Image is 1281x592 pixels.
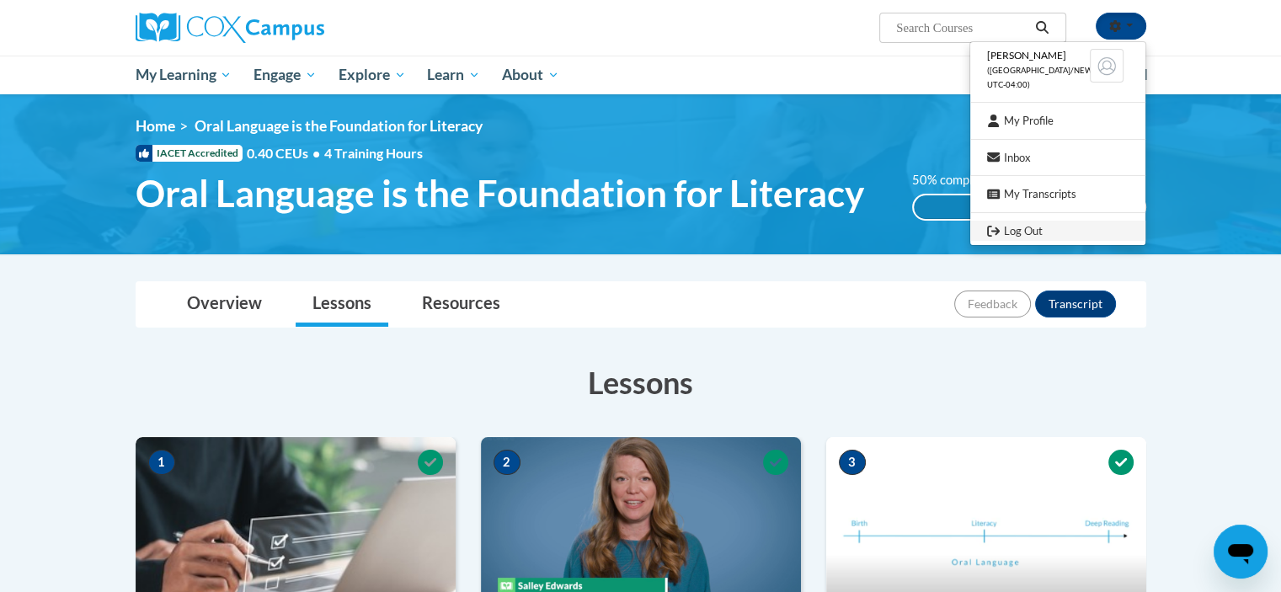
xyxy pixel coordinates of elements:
[1090,49,1124,83] img: Learner Profile Avatar
[914,195,1029,219] div: 50% complete
[839,450,866,475] span: 3
[148,450,175,475] span: 1
[416,56,491,94] a: Learn
[110,56,1172,94] div: Main menu
[970,110,1145,131] a: My Profile
[136,361,1146,403] h3: Lessons
[912,171,1009,189] label: 50% complete
[427,65,480,85] span: Learn
[894,18,1029,38] input: Search Courses
[136,13,324,43] img: Cox Campus
[1035,291,1116,317] button: Transcript
[136,13,456,43] a: Cox Campus
[125,56,243,94] a: My Learning
[1029,18,1054,38] button: Search
[987,66,1118,89] span: ([GEOGRAPHIC_DATA]/New_York UTC-04:00)
[328,56,417,94] a: Explore
[136,117,175,135] a: Home
[296,282,388,327] a: Lessons
[247,144,324,163] span: 0.40 CEUs
[1214,525,1268,579] iframe: Button to launch messaging window
[970,221,1145,242] a: Logout
[324,145,423,161] span: 4 Training Hours
[136,145,243,162] span: IACET Accredited
[136,171,864,216] span: Oral Language is the Foundation for Literacy
[494,450,520,475] span: 2
[1096,13,1146,40] button: Account Settings
[970,147,1145,168] a: Inbox
[195,117,483,135] span: Oral Language is the Foundation for Literacy
[954,291,1031,317] button: Feedback
[243,56,328,94] a: Engage
[987,49,1066,61] span: [PERSON_NAME]
[254,65,317,85] span: Engage
[405,282,517,327] a: Resources
[135,65,232,85] span: My Learning
[970,184,1145,205] a: My Transcripts
[170,282,279,327] a: Overview
[339,65,406,85] span: Explore
[312,145,320,161] span: •
[491,56,570,94] a: About
[502,65,559,85] span: About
